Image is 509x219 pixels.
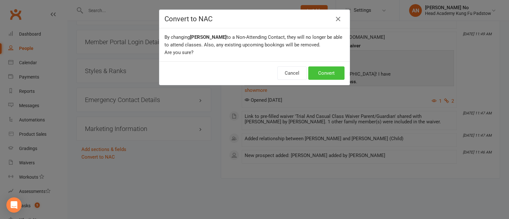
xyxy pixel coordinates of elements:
[190,34,227,40] b: [PERSON_NAME]
[277,66,307,80] button: Cancel
[308,66,345,80] button: Convert
[164,15,345,23] h4: Convert to NAC
[159,28,350,61] div: By changing to a Non-Attending Contact, they will no longer be able to attend classes. Also, any ...
[6,197,22,213] div: Open Intercom Messenger
[333,14,343,24] button: Close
